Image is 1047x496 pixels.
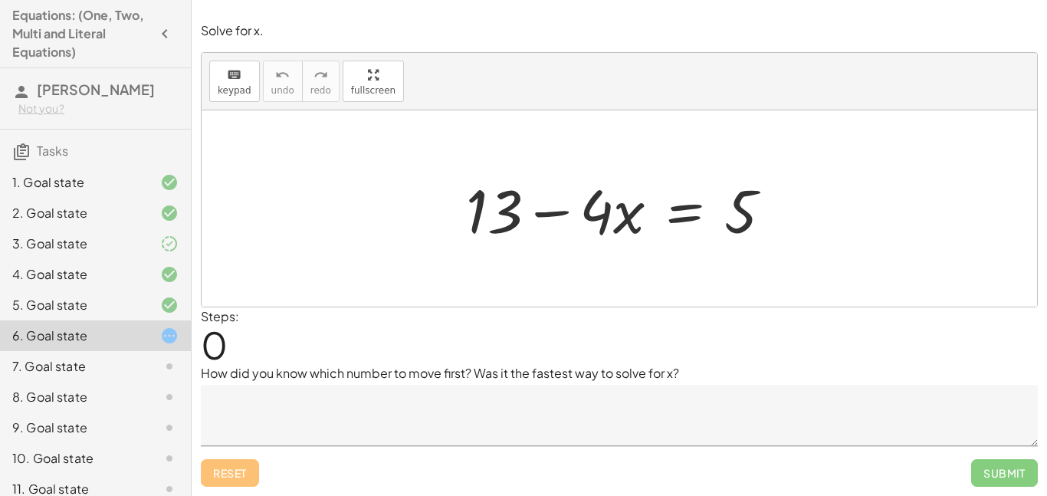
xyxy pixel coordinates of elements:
button: keyboardkeypad [209,61,260,102]
i: Task started. [160,327,179,345]
i: Task finished and correct. [160,173,179,192]
i: Task not started. [160,449,179,468]
button: undoundo [263,61,303,102]
div: 4. Goal state [12,265,136,284]
div: 3. Goal state [12,235,136,253]
span: Tasks [37,143,68,159]
i: redo [313,66,328,84]
p: How did you know which number to move first? Was it the fastest way to solve for x? [201,364,1038,383]
i: Task not started. [160,388,179,406]
span: fullscreen [351,85,395,96]
button: fullscreen [343,61,404,102]
label: Steps: [201,308,239,324]
div: 10. Goal state [12,449,136,468]
div: Not you? [18,101,179,117]
div: 1. Goal state [12,173,136,192]
p: Solve for x. [201,22,1038,40]
h4: Equations: (One, Two, Multi and Literal Equations) [12,6,151,61]
i: Task finished and part of it marked as correct. [160,235,179,253]
div: 7. Goal state [12,357,136,376]
i: Task not started. [160,357,179,376]
span: redo [310,85,331,96]
div: 6. Goal state [12,327,136,345]
button: redoredo [302,61,340,102]
i: keyboard [227,66,241,84]
span: 0 [201,321,228,368]
div: 5. Goal state [12,296,136,314]
i: undo [275,66,290,84]
span: undo [271,85,294,96]
i: Task finished and correct. [160,265,179,284]
i: Task finished and correct. [160,204,179,222]
div: 2. Goal state [12,204,136,222]
div: 9. Goal state [12,419,136,437]
span: keypad [218,85,251,96]
i: Task not started. [160,419,179,437]
div: 8. Goal state [12,388,136,406]
span: [PERSON_NAME] [37,80,155,98]
i: Task finished and correct. [160,296,179,314]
